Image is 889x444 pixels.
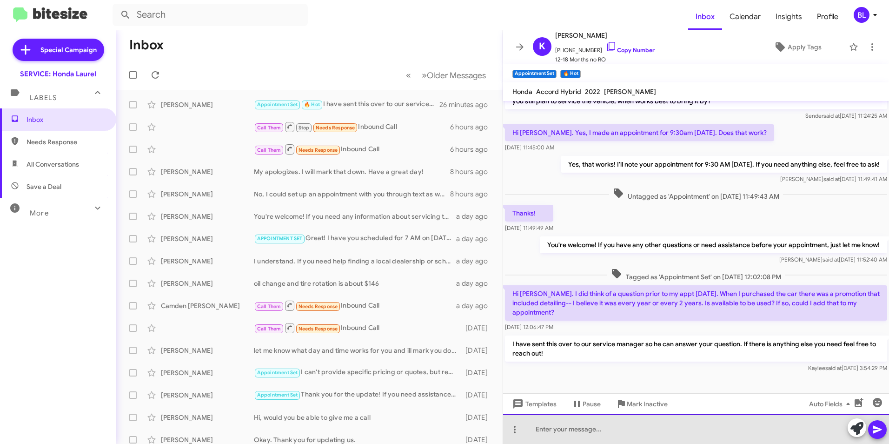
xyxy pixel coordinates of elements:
[505,224,553,231] span: [DATE] 11:49:49 AM
[561,156,887,173] p: Yes, that works! I'll note your appointment for 9:30 AM [DATE]. If you need anything else, feel f...
[809,396,854,412] span: Auto Fields
[316,125,355,131] span: Needs Response
[450,122,495,132] div: 6 hours ago
[257,370,298,376] span: Appointment Set
[254,212,456,221] div: You're welcome! If you need any information about servicing the Volkswagen, feel free to reach ou...
[604,87,656,96] span: [PERSON_NAME]
[40,45,97,54] span: Special Campaign
[461,390,495,400] div: [DATE]
[254,367,461,378] div: I can't provide specific pricing or quotes, but regular maintenance typically includes oil change...
[688,3,722,30] a: Inbox
[809,3,846,30] a: Profile
[823,256,839,263] span: said at
[461,323,495,333] div: [DATE]
[505,124,774,141] p: Hi [PERSON_NAME]. Yes, I made an appointment for 9:30am [DATE]. Does that work?
[254,300,456,311] div: Inbound Call
[450,189,495,199] div: 8 hours ago
[456,212,495,221] div: a day ago
[161,189,254,199] div: [PERSON_NAME]
[607,268,785,282] span: Tagged as 'Appointment Set' on [DATE] 12:02:08 PM
[254,99,439,110] div: I have sent this over to our service manager so he can answer your question. If there is anything...
[779,256,887,263] span: [PERSON_NAME] [DATE] 11:52:40 AM
[823,112,840,119] span: said at
[299,147,338,153] span: Needs Response
[129,38,164,53] h1: Inbox
[254,279,456,288] div: oil change and tire rotation is about $146
[254,233,456,244] div: Great! I have you scheduled for 7 AM on [DATE]. If you need to make any changes, just let me know!
[27,182,61,191] span: Save a Deal
[805,112,887,119] span: Sender [DATE] 11:24:25 AM
[27,137,106,147] span: Needs Response
[299,303,338,309] span: Needs Response
[780,175,887,182] span: [PERSON_NAME] [DATE] 11:49:41 AM
[722,3,768,30] a: Calendar
[512,87,532,96] span: Honda
[422,69,427,81] span: »
[627,396,668,412] span: Mark Inactive
[161,346,254,355] div: [PERSON_NAME]
[461,346,495,355] div: [DATE]
[27,115,106,124] span: Inbox
[555,55,655,64] span: 12-18 Months no RO
[161,301,254,310] div: Camden [PERSON_NAME]
[299,125,310,131] span: Stop
[768,3,809,30] a: Insights
[461,368,495,377] div: [DATE]
[401,66,491,85] nav: Page navigation example
[788,39,822,55] span: Apply Tags
[254,189,450,199] div: No, I could set up an appointment with you through text as well.
[427,70,486,81] span: Older Messages
[257,147,281,153] span: Call Them
[113,4,308,26] input: Search
[608,396,675,412] button: Mark Inactive
[254,346,461,355] div: let me know what day and time works for you and ill mark you down.
[257,303,281,309] span: Call Them
[161,212,254,221] div: [PERSON_NAME]
[257,392,298,398] span: Appointment Set
[555,30,655,41] span: [PERSON_NAME]
[555,41,655,55] span: [PHONE_NUMBER]
[161,390,254,400] div: [PERSON_NAME]
[505,336,887,362] p: I have sent this over to our service manager so he can answer your question. If there is anything...
[20,69,96,79] div: SERVICE: Honda Laurel
[406,69,411,81] span: «
[505,285,887,321] p: Hi [PERSON_NAME]. I did think of a question prior to my appt [DATE]. When I purchased the car the...
[161,368,254,377] div: [PERSON_NAME]
[254,322,461,334] div: Inbound Call
[299,326,338,332] span: Needs Response
[161,167,254,176] div: [PERSON_NAME]
[564,396,608,412] button: Pause
[439,100,495,109] div: 26 minutes ago
[161,413,254,422] div: [PERSON_NAME]
[257,235,303,242] span: APPOINTMENT SET
[503,396,564,412] button: Templates
[161,279,254,288] div: [PERSON_NAME]
[609,188,783,201] span: Untagged as 'Appointment' on [DATE] 11:49:43 AM
[13,39,104,61] a: Special Campaign
[825,364,842,371] span: said at
[450,167,495,176] div: 8 hours ago
[254,413,461,422] div: Hi, would you be able to give me a call
[583,396,601,412] span: Pause
[854,7,869,23] div: BL
[304,101,320,108] span: 🔥 Hot
[505,144,554,151] span: [DATE] 11:45:00 AM
[536,87,581,96] span: Accord Hybrid
[539,39,545,54] span: K
[254,256,456,266] div: I understand. If you need help finding a local dealership or scheduling service elsewhere, let me...
[254,121,450,133] div: Inbound Call
[450,145,495,154] div: 6 hours ago
[456,256,495,266] div: a day ago
[512,70,557,78] small: Appointment Set
[846,7,879,23] button: BL
[161,256,254,266] div: [PERSON_NAME]
[400,66,417,85] button: Previous
[750,39,844,55] button: Apply Tags
[27,160,79,169] span: All Conversations
[254,167,450,176] div: My apologizes. I will mark that down. Have a great day!
[560,70,580,78] small: 🔥 Hot
[257,101,298,108] span: Appointment Set
[456,301,495,310] div: a day ago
